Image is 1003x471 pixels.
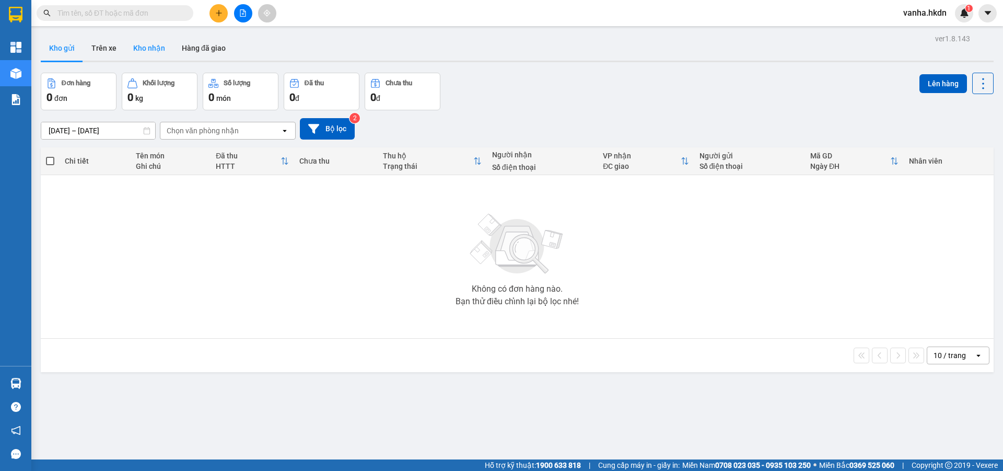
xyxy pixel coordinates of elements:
[465,208,569,281] img: svg+xml;base64,PHN2ZyBjbGFzcz0ibGlzdC1wbHVnX19zdmciIHhtbG5zPSJodHRwOi8vd3d3LnczLm9yZy8yMDAwL3N2Zy...
[173,36,234,61] button: Hàng đã giao
[299,157,372,165] div: Chưa thu
[10,378,21,389] img: warehouse-icon
[376,94,380,102] span: đ
[239,9,247,17] span: file-add
[960,8,969,18] img: icon-new-feature
[983,8,993,18] span: caret-down
[216,162,281,170] div: HTTT
[909,157,988,165] div: Nhân viên
[57,7,181,19] input: Tìm tên, số ĐT hoặc mã đơn
[974,351,983,360] svg: open
[46,91,52,104] span: 0
[849,461,894,469] strong: 0369 525 060
[10,68,21,79] img: warehouse-icon
[281,127,289,135] svg: open
[54,94,67,102] span: đơn
[919,74,967,93] button: Lên hàng
[349,113,360,123] sup: 2
[682,459,811,471] span: Miền Nam
[258,4,276,22] button: aim
[810,152,890,160] div: Mã GD
[125,36,173,61] button: Kho nhận
[472,285,563,293] div: Không có đơn hàng nào.
[208,91,214,104] span: 0
[263,9,271,17] span: aim
[215,9,223,17] span: plus
[805,147,904,175] th: Toggle SortBy
[211,147,294,175] th: Toggle SortBy
[11,449,21,459] span: message
[492,163,593,171] div: Số điện thoại
[284,73,359,110] button: Đã thu0đ
[216,94,231,102] span: món
[945,462,952,469] span: copyright
[967,5,971,12] span: 1
[715,461,811,469] strong: 0708 023 035 - 0935 103 250
[895,6,955,19] span: vanha.hkdn
[295,94,299,102] span: đ
[485,459,581,471] span: Hỗ trợ kỹ thuật:
[589,459,590,471] span: |
[536,461,581,469] strong: 1900 633 818
[11,426,21,435] span: notification
[234,4,252,22] button: file-add
[203,73,278,110] button: Số lượng0món
[127,91,133,104] span: 0
[136,162,206,170] div: Ghi chú
[135,94,143,102] span: kg
[813,463,817,467] span: ⚪️
[167,125,239,136] div: Chọn văn phòng nhận
[598,459,680,471] span: Cung cấp máy in - giấy in:
[934,350,966,361] div: 10 / trang
[370,91,376,104] span: 0
[43,9,51,17] span: search
[965,5,973,12] sup: 1
[456,297,579,306] div: Bạn thử điều chỉnh lại bộ lọc nhé!
[209,4,228,22] button: plus
[10,94,21,105] img: solution-icon
[902,459,904,471] span: |
[216,152,281,160] div: Đã thu
[810,162,890,170] div: Ngày ĐH
[11,402,21,412] span: question-circle
[603,162,680,170] div: ĐC giao
[41,122,155,139] input: Select a date range.
[300,118,355,140] button: Bộ lọc
[378,147,487,175] th: Toggle SortBy
[305,79,324,87] div: Đã thu
[699,152,800,160] div: Người gửi
[492,151,593,159] div: Người nhận
[699,162,800,170] div: Số điện thoại
[598,147,694,175] th: Toggle SortBy
[935,33,970,44] div: ver 1.8.143
[978,4,997,22] button: caret-down
[224,79,250,87] div: Số lượng
[62,79,90,87] div: Đơn hàng
[10,42,21,53] img: dashboard-icon
[383,162,473,170] div: Trạng thái
[136,152,206,160] div: Tên món
[122,73,197,110] button: Khối lượng0kg
[65,157,125,165] div: Chi tiết
[383,152,473,160] div: Thu hộ
[289,91,295,104] span: 0
[9,7,22,22] img: logo-vxr
[143,79,174,87] div: Khối lượng
[365,73,440,110] button: Chưa thu0đ
[819,459,894,471] span: Miền Bắc
[41,73,116,110] button: Đơn hàng0đơn
[386,79,412,87] div: Chưa thu
[41,36,83,61] button: Kho gửi
[83,36,125,61] button: Trên xe
[603,152,680,160] div: VP nhận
